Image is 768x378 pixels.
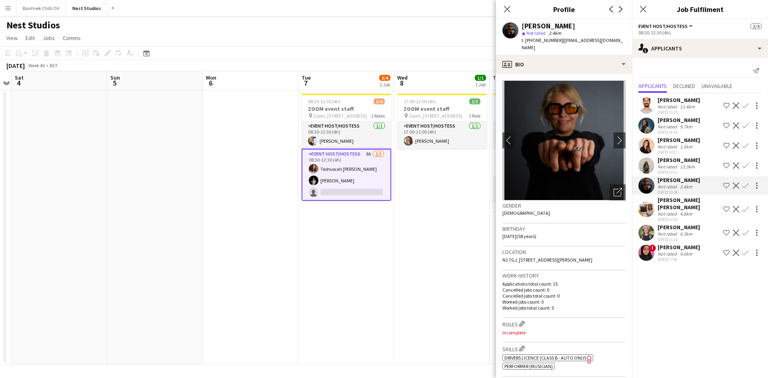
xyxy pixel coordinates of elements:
span: 17:00-21:00 (4h) [404,98,436,104]
div: Not rated [658,124,678,130]
span: 1 Role [469,113,480,119]
span: Thu [493,74,503,81]
a: Jobs [40,33,58,43]
div: [DATE] 20:48 [658,190,700,195]
img: Crew avatar or photo [502,80,626,200]
span: 2.4km [547,30,563,36]
p: Applications total count: 15 [502,281,626,287]
div: [DATE] [6,62,25,70]
h3: Birthday [502,225,626,232]
app-card-role: Event Host/Hostess8A2/308:30-12:30 (4h)Teshuwah [PERSON_NAME][PERSON_NAME] [302,149,391,201]
span: 6 [205,78,216,88]
div: [DATE] 11:11 [658,237,700,242]
span: 3/4 [750,23,762,29]
span: Zoom, [STREET_ADDRESS] [313,113,367,119]
div: 12.4km [678,104,696,110]
div: [PERSON_NAME] [PERSON_NAME] [658,196,720,211]
span: 7 [300,78,311,88]
span: Week 40 [26,62,46,68]
div: 9.7km [678,124,694,130]
div: Not rated [658,211,678,217]
div: [PERSON_NAME] [658,224,700,231]
span: Sat [15,74,24,81]
a: View [3,33,21,43]
app-card-role: Event Host/Hostess1/108:30-16:30 (8h)[PERSON_NAME] [493,176,582,203]
div: 08:30-12:30 (4h)3/4ZOOM event staff Zoom, [STREET_ADDRESS]2 RolesEvent Host/Hostess1/108:30-12:30... [302,94,391,201]
span: 5 [109,78,120,88]
div: [DATE] 14:32 [658,170,700,175]
div: [PERSON_NAME] [658,156,700,164]
a: Comms [60,33,84,43]
div: [DATE] 18:19 [658,130,700,135]
div: Not rated [658,184,678,190]
span: Drivers Licence (Class B - AUTO ONLY) [504,355,586,361]
div: 08:30-12:30 (4h) [638,30,762,36]
span: 3/4 [379,75,390,81]
span: [DEMOGRAPHIC_DATA] [502,210,550,216]
p: Worked jobs total count: 0 [502,305,626,311]
div: Open photos pop-in [610,184,626,200]
div: 2.4km [678,184,694,190]
div: Not rated [658,164,678,170]
div: Not rated [658,144,678,150]
span: Zoom, [STREET_ADDRESS] [409,113,462,119]
span: N1 7GJ, [STREET_ADDRESS][PERSON_NAME] [502,257,592,263]
div: [DATE] 13:15 [658,110,700,115]
span: Comms [63,34,81,42]
h3: Location [502,248,626,256]
div: [PERSON_NAME] [658,136,700,144]
app-card-role: Event Host/Hostess1/108:30-12:30 (4h)[PERSON_NAME] [493,122,582,149]
span: 1/1 [475,75,486,81]
app-card-role: Event Host/Hostess1/117:00-21:00 (4h)[PERSON_NAME] [397,122,487,149]
span: 1/1 [469,98,480,104]
div: 1.5km [678,144,694,150]
div: BST [50,62,58,68]
h3: Profile [496,4,632,14]
h3: ZOOM event staff [493,105,582,112]
div: [DATE] 14:27 [658,150,700,155]
span: 8 [396,78,408,88]
h3: Roles [502,320,626,328]
div: [DATE] 17:46 [658,257,700,262]
span: 08:30-12:30 (4h) [308,98,340,104]
div: [PERSON_NAME] [658,116,700,124]
span: Edit [26,34,35,42]
app-job-card: 08:30-16:30 (8h)4/4ZOOM event staff Zoom, [STREET_ADDRESS]4 RolesEvent Host/Hostess1/108:30-12:30... [493,94,582,212]
span: t. [PHONE_NUMBER] [522,37,563,43]
h3: Job Fulfilment [632,4,768,14]
div: [PERSON_NAME] [522,22,575,30]
div: [PERSON_NAME] [658,176,700,184]
div: Not rated [658,104,678,110]
span: Unavailable [702,83,732,89]
span: 9 [492,78,503,88]
span: Wed [397,74,408,81]
p: Incomplete [502,330,626,336]
span: [DATE] (58 years) [502,233,536,239]
span: 2 Roles [371,113,385,119]
span: Performer (Musician) [504,363,553,369]
button: Banhoek Chilli Oil [16,0,66,16]
a: Edit [22,33,38,43]
span: Declined [673,83,695,89]
div: [PERSON_NAME] [658,96,700,104]
h1: Nest Studios [6,19,60,31]
span: Not rated [526,30,546,36]
div: Not rated [658,231,678,237]
app-job-card: 17:00-21:00 (4h)1/1ZOOM event staff Zoom, [STREET_ADDRESS]1 RoleEvent Host/Hostess1/117:00-21:00 ... [397,94,487,149]
div: 6.3km [678,231,694,237]
app-card-role: Event Host/Hostess1/108:30-12:30 (4h)[PERSON_NAME] [302,122,391,149]
div: 1 Job [380,82,390,88]
div: Bio [496,55,632,74]
button: Event Host/Hostess [638,23,694,29]
h3: Work history [502,272,626,279]
div: 4.8km [678,211,694,217]
span: 3/4 [374,98,385,104]
span: 4 [14,78,24,88]
h3: ZOOM event staff [397,105,487,112]
span: ! [649,244,656,252]
span: Applicants [638,83,667,89]
div: Applicants [632,39,768,58]
span: Mon [206,74,216,81]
